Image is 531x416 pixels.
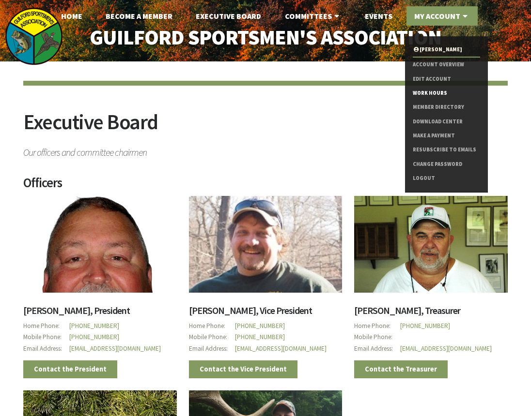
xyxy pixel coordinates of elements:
[23,306,177,320] h3: [PERSON_NAME], President
[189,360,297,378] a: Contact the Vice President
[23,143,508,157] span: Our officers and committee chairmen
[235,322,285,330] a: [PHONE_NUMBER]
[400,322,450,330] a: [PHONE_NUMBER]
[413,58,480,72] a: Account Overview
[72,19,459,55] a: Guilford Sportsmen's Association
[413,86,480,100] a: Work Hours
[413,100,480,114] a: Member Directory
[23,111,508,143] h2: Executive Board
[413,171,480,185] a: Logout
[357,6,400,26] a: Events
[189,306,343,320] h3: [PERSON_NAME], Vice President
[354,320,400,331] span: Home Phone
[69,322,119,330] a: [PHONE_NUMBER]
[189,343,235,354] span: Email Address
[98,6,180,26] a: Become A Member
[354,343,400,354] span: Email Address
[189,331,235,342] span: Mobile Phone
[413,129,480,143] a: Make a Payment
[413,72,480,86] a: Edit Account
[5,7,63,65] img: logo_sm.png
[23,343,69,354] span: Email Address
[354,331,400,342] span: Mobile Phone
[23,360,117,378] a: Contact the President
[23,331,69,342] span: Mobile Phone
[413,115,480,129] a: Download Center
[235,333,285,341] a: [PHONE_NUMBER]
[53,6,90,26] a: Home
[23,320,69,331] span: Home Phone
[23,177,508,196] h2: Officers
[400,344,492,353] a: [EMAIL_ADDRESS][DOMAIN_NAME]
[354,360,448,378] a: Contact the Treasurer
[188,6,269,26] a: Executive Board
[69,333,119,341] a: [PHONE_NUMBER]
[413,157,480,171] a: Change Password
[235,344,327,353] a: [EMAIL_ADDRESS][DOMAIN_NAME]
[354,306,508,320] h3: [PERSON_NAME], Treasurer
[413,43,480,57] a: [PERSON_NAME]
[406,6,478,26] a: My Account
[69,344,161,353] a: [EMAIL_ADDRESS][DOMAIN_NAME]
[413,143,480,157] a: Resubscribe to Emails
[277,6,349,26] a: Committees
[189,320,235,331] span: Home Phone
